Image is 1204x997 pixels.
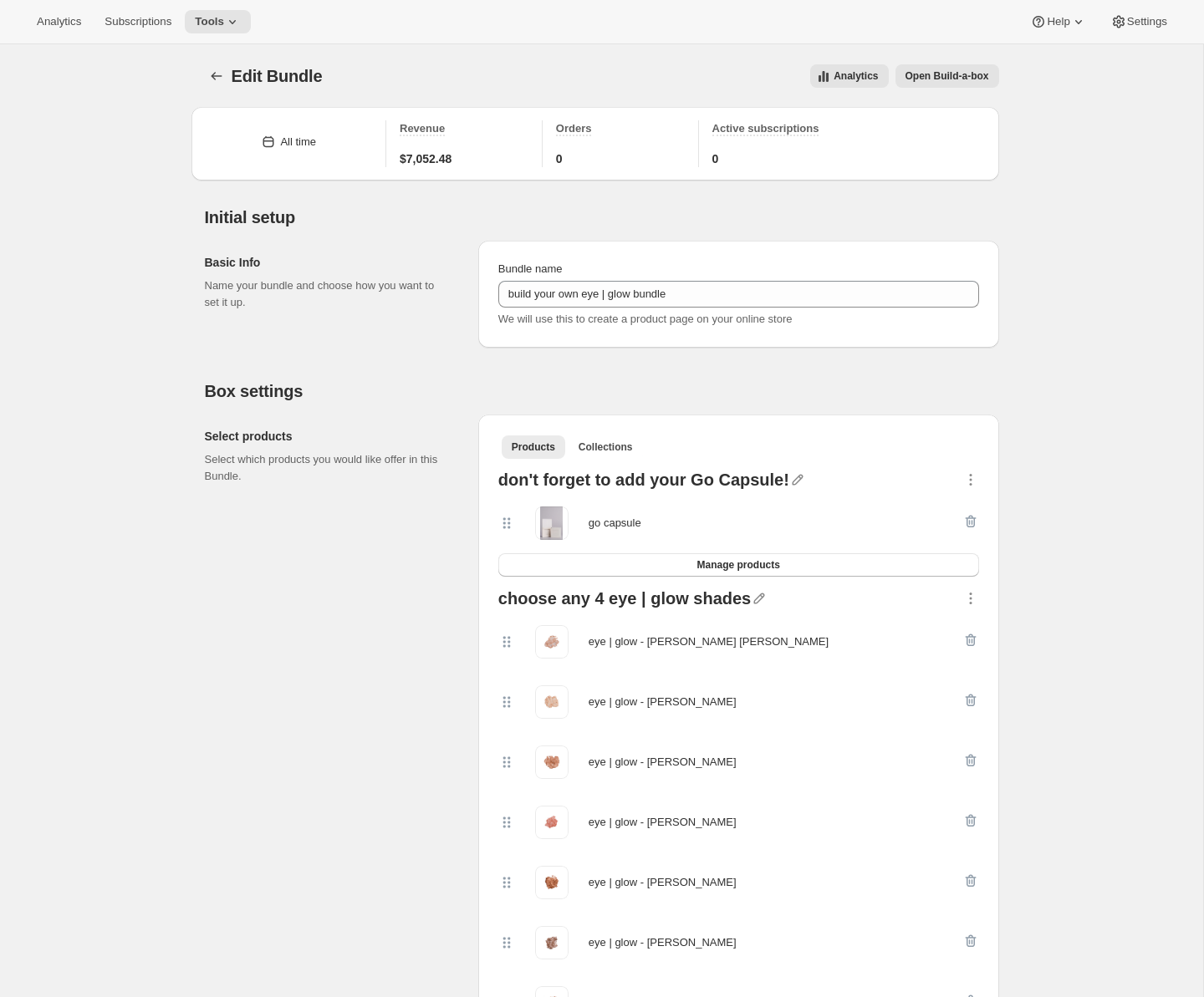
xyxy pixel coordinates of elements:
[205,451,451,485] p: Select which products you would like offer in this Bundle.
[1100,10,1177,33] button: Settings
[834,69,878,83] span: Analytics
[27,10,91,33] button: Analytics
[498,553,979,577] button: Manage products
[498,590,751,612] div: choose any 4 eye | glow shades
[185,10,251,33] button: Tools
[589,754,737,771] div: eye | glow - [PERSON_NAME]
[498,313,793,325] span: We will use this to create a product page on your online store
[205,254,451,271] h2: Basic Info
[1127,15,1167,28] span: Settings
[696,558,779,572] span: Manage products
[810,64,888,88] button: View all analytics related to this specific bundles, within certain timeframes
[906,69,989,83] span: Open Build-a-box
[205,277,451,311] p: Name your bundle and choose how you want to set it up.
[195,15,224,28] span: Tools
[579,440,633,454] span: Collections
[512,440,555,454] span: Products
[37,15,81,28] span: Analytics
[1047,15,1069,28] span: Help
[400,122,445,135] span: Revenue
[589,694,737,710] div: eye | glow - [PERSON_NAME]
[205,381,999,401] h2: Box settings
[712,122,819,135] span: Active subscriptions
[712,150,719,167] span: 0
[94,10,181,33] button: Subscriptions
[589,814,737,831] div: eye | glow - [PERSON_NAME]
[589,515,641,532] div: go capsule
[589,633,829,650] div: eye | glow - [PERSON_NAME] [PERSON_NAME]
[589,934,737,951] div: eye | glow - [PERSON_NAME]
[498,281,979,308] input: ie. Smoothie box
[280,134,316,150] div: All time
[556,122,592,135] span: Orders
[589,874,737,891] div: eye | glow - [PERSON_NAME]
[400,150,451,167] span: $7,052.48
[105,15,171,28] span: Subscriptions
[1020,10,1096,33] button: Help
[498,262,563,275] span: Bundle name
[232,67,323,85] span: Edit Bundle
[205,207,999,227] h2: Initial setup
[205,428,451,445] h2: Select products
[205,64,228,88] button: Bundles
[895,64,999,88] button: View links to open the build-a-box on the online store
[556,150,563,167] span: 0
[498,471,789,493] div: don't forget to add your Go Capsule!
